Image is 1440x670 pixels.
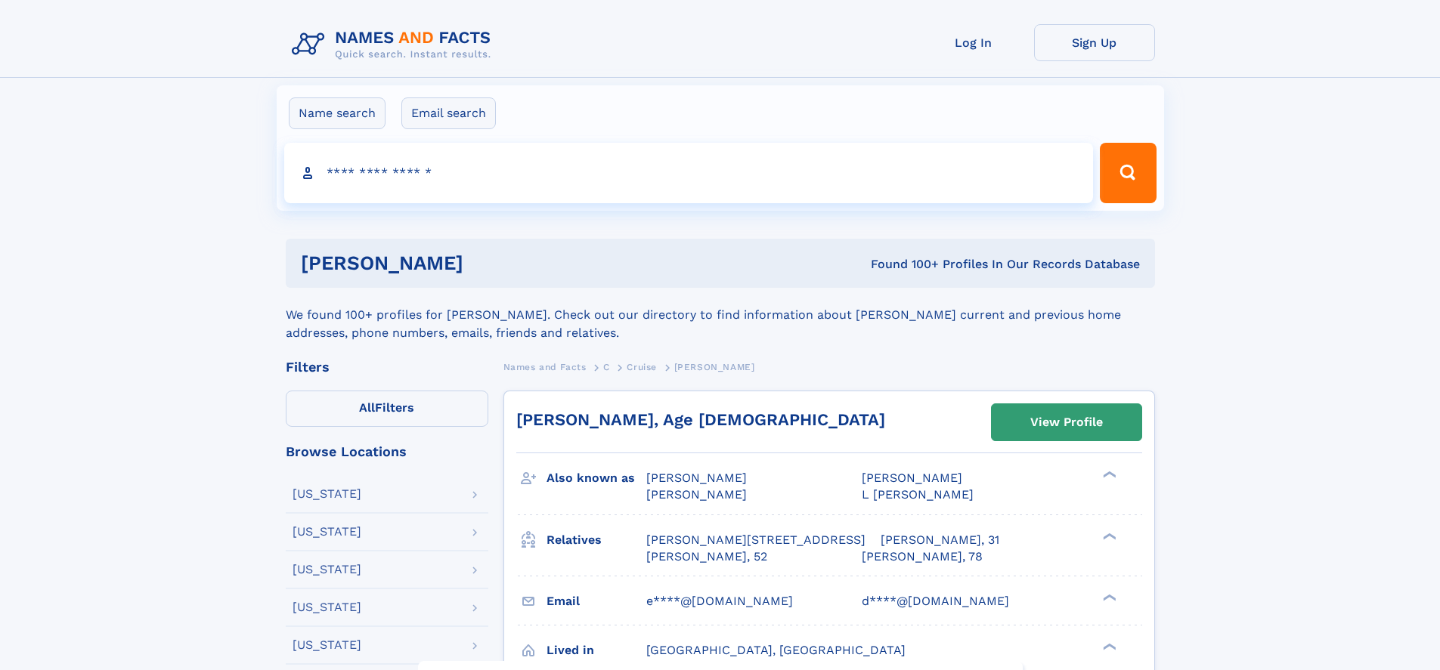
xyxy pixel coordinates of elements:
[547,638,646,663] h3: Lived in
[881,532,999,548] a: [PERSON_NAME], 31
[862,471,962,485] span: [PERSON_NAME]
[667,256,1140,273] div: Found 100+ Profiles In Our Records Database
[862,548,983,565] a: [PERSON_NAME], 78
[547,588,646,614] h3: Email
[293,639,361,651] div: [US_STATE]
[646,548,767,565] a: [PERSON_NAME], 52
[293,526,361,538] div: [US_STATE]
[284,143,1094,203] input: search input
[547,527,646,553] h3: Relatives
[646,643,906,657] span: [GEOGRAPHIC_DATA], [GEOGRAPHIC_DATA]
[674,362,755,372] span: [PERSON_NAME]
[359,400,375,415] span: All
[516,410,885,429] a: [PERSON_NAME], Age [DEMOGRAPHIC_DATA]
[286,24,503,65] img: Logo Names and Facts
[289,97,386,129] label: Name search
[401,97,496,129] label: Email search
[913,24,1034,61] a: Log In
[627,357,657,376] a: Cruise
[646,532,866,548] a: [PERSON_NAME][STREET_ADDRESS]
[547,465,646,491] h3: Also known as
[1099,641,1117,651] div: ❯
[293,488,361,500] div: [US_STATE]
[1100,143,1156,203] button: Search Button
[286,391,488,427] label: Filters
[646,471,747,485] span: [PERSON_NAME]
[293,601,361,613] div: [US_STATE]
[646,487,747,502] span: [PERSON_NAME]
[1030,405,1103,440] div: View Profile
[286,445,488,459] div: Browse Locations
[603,362,610,372] span: C
[286,360,488,374] div: Filters
[503,357,587,376] a: Names and Facts
[1099,592,1117,602] div: ❯
[627,362,657,372] span: Cruise
[1034,24,1155,61] a: Sign Up
[1099,470,1117,480] div: ❯
[301,254,667,273] h1: [PERSON_NAME]
[286,288,1155,342] div: We found 100+ profiles for [PERSON_NAME]. Check out our directory to find information about [PERS...
[1099,531,1117,541] div: ❯
[862,487,974,502] span: L [PERSON_NAME]
[992,404,1141,440] a: View Profile
[293,563,361,576] div: [US_STATE]
[603,357,610,376] a: C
